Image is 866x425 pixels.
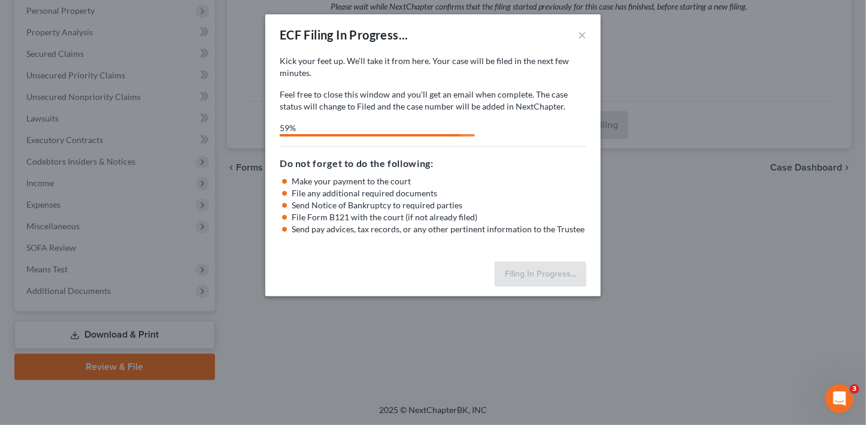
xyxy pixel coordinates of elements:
[280,55,586,79] p: Kick your feet up. We’ll take it from here. Your case will be filed in the next few minutes.
[292,187,586,199] li: File any additional required documents
[280,122,461,134] div: 59%
[280,156,586,171] h5: Do not forget to do the following:
[850,384,859,394] span: 3
[292,223,586,235] li: Send pay advices, tax records, or any other pertinent information to the Trustee
[280,26,408,43] div: ECF Filing In Progress...
[578,28,586,42] button: ×
[825,384,854,413] iframe: Intercom live chat
[292,199,586,211] li: Send Notice of Bankruptcy to required parties
[292,175,586,187] li: Make your payment to the court
[292,211,586,223] li: File Form B121 with the court (if not already filed)
[280,89,586,113] p: Feel free to close this window and you’ll get an email when complete. The case status will change...
[495,262,586,287] button: Filing In Progress...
